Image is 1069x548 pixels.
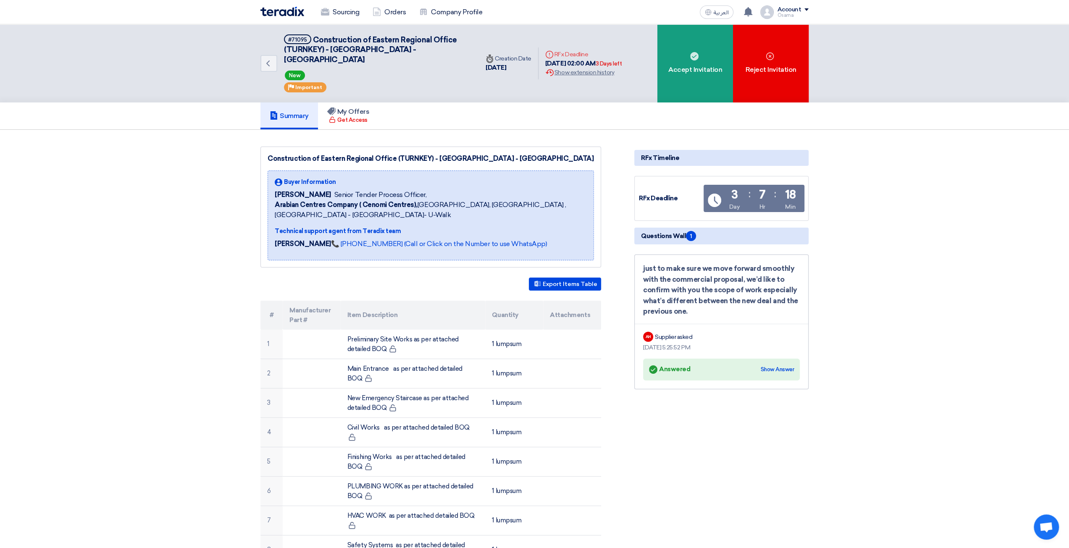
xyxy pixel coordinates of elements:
[733,24,809,102] div: Reject Invitation
[260,359,283,388] td: 2
[260,447,283,477] td: 5
[545,50,622,59] div: RFx Deadline
[331,240,547,248] a: 📞 [PHONE_NUMBER] (Call or Click on the Number to use WhatsApp)
[285,71,305,80] span: New
[686,231,696,241] span: 1
[284,35,457,64] span: Construction of Eastern Regional Office (TURNKEY) - [GEOGRAPHIC_DATA] - [GEOGRAPHIC_DATA]
[334,190,427,200] span: Senior Tender Process Officer,
[596,60,622,68] div: 3 Days left
[288,37,307,42] div: #71095
[759,202,765,211] div: Hr
[284,34,469,65] h5: Construction of Eastern Regional Office (TURNKEY) - Nakheel Mall - Dammam
[341,388,486,418] td: New Emergency Staircase as per attached detailed BOQ
[700,5,733,19] button: العربية
[634,150,809,166] div: RFx Timeline
[485,477,543,506] td: 1 lumpsum
[785,189,796,201] div: 18
[713,10,728,16] span: العربية
[314,3,366,21] a: Sourcing
[270,112,309,120] h5: Summary
[295,84,322,90] span: Important
[260,388,283,418] td: 3
[655,333,692,341] div: Supplier asked
[341,447,486,477] td: Finishing Works as per attached detailed BOQ
[275,190,331,200] span: [PERSON_NAME]
[729,202,740,211] div: Day
[275,201,418,209] b: Arabian Centres Company ( Cenomi Centres),
[545,59,622,68] div: [DATE] 02:00 AM
[486,63,531,73] div: [DATE]
[785,202,796,211] div: Min
[366,3,412,21] a: Orders
[657,24,733,102] div: Accept Invitation
[641,231,696,241] span: Questions Wall
[643,343,800,352] div: [DATE] 5:25:52 PM
[283,301,341,330] th: Manufacturer Part #
[260,506,283,535] td: 7
[260,7,304,16] img: Teradix logo
[759,189,766,201] div: 7
[260,301,283,330] th: #
[639,194,702,203] div: RFx Deadline
[260,102,318,129] a: Summary
[329,116,367,124] div: Get Access
[529,278,601,291] button: Export Items Table
[485,506,543,535] td: 1 lumpsum
[260,418,283,447] td: 4
[777,13,809,18] div: Osama
[341,477,486,506] td: PLUMBING WORK as per attached detailed BOQ
[275,240,331,248] strong: [PERSON_NAME]
[731,189,738,201] div: 3
[485,388,543,418] td: 1 lumpsum
[777,6,801,13] div: Account
[327,108,370,116] h5: My Offers
[643,263,800,317] div: just to make sure we move forward smoothly with the commercial proposal, we’d like to confirm wit...
[774,186,776,202] div: :
[268,154,594,164] div: Construction of Eastern Regional Office (TURNKEY) - [GEOGRAPHIC_DATA] - [GEOGRAPHIC_DATA]
[485,418,543,447] td: 1 lumpsum
[545,68,622,77] div: Show extension history
[412,3,489,21] a: Company Profile
[260,477,283,506] td: 6
[341,359,486,388] td: Main Entrance as per attached detailed BOQ
[318,102,379,129] a: My Offers Get Access
[275,227,587,236] div: Technical support agent from Teradix team
[275,200,587,220] span: [GEOGRAPHIC_DATA], [GEOGRAPHIC_DATA] ,[GEOGRAPHIC_DATA] - [GEOGRAPHIC_DATA]- U-Walk
[543,301,601,330] th: Attachments
[749,186,751,202] div: :
[1034,514,1059,540] a: Open chat
[485,447,543,477] td: 1 lumpsum
[485,301,543,330] th: Quantity
[341,330,486,359] td: Preliminary Site Works as per attached detailed BOQ
[485,359,543,388] td: 1 lumpsum
[485,330,543,359] td: 1 lumpsum
[760,5,774,19] img: profile_test.png
[486,54,531,63] div: Creation Date
[760,365,794,374] div: Show Answer
[649,364,690,375] div: Answered
[260,330,283,359] td: 1
[643,332,653,342] div: AH
[341,506,486,535] td: HVAC WORK as per attached detailed BOQ
[341,301,486,330] th: Item Description
[284,178,336,186] span: Buyer Information
[341,418,486,447] td: Civil Works as per attached detailed BOQ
